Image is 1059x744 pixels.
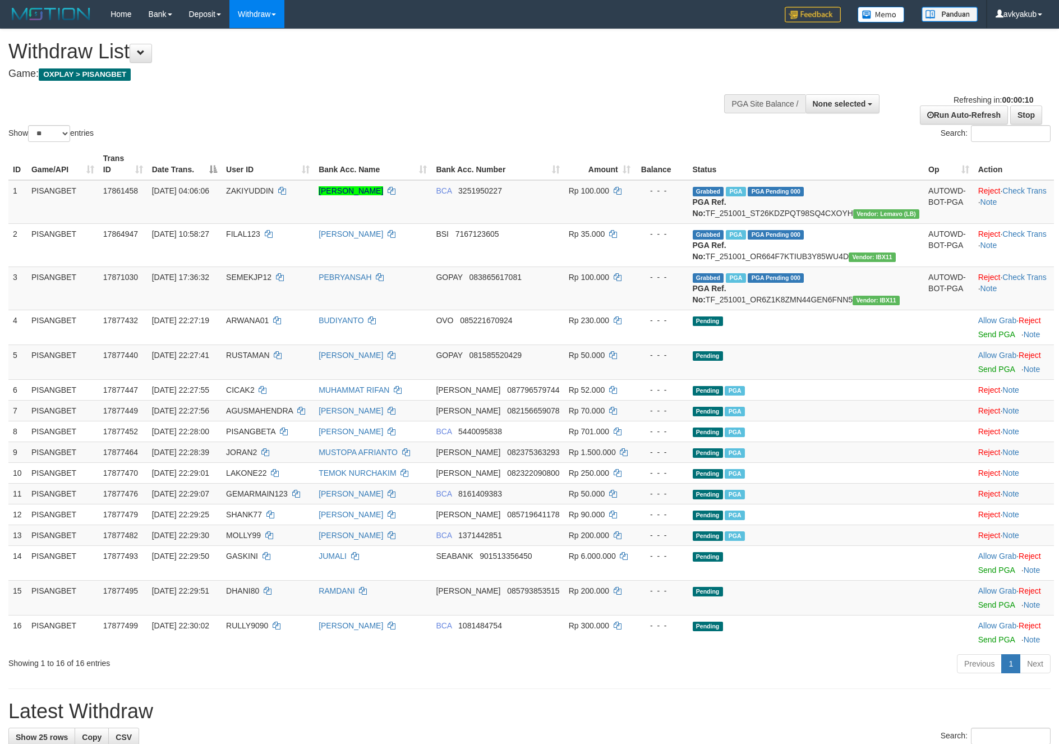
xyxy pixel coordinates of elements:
span: PISANGBETA [226,427,275,436]
span: Marked by avkriki [725,490,744,499]
td: · [974,580,1054,615]
span: [PERSON_NAME] [436,406,500,415]
td: 10 [8,462,27,483]
span: BCA [436,186,452,195]
span: Rp 701.000 [569,427,609,436]
span: [DATE] 22:29:30 [152,531,209,540]
td: · [974,483,1054,504]
span: SHANK77 [226,510,262,519]
a: Note [1002,448,1019,457]
select: Showentries [28,125,70,142]
span: BSI [436,229,449,238]
span: [PERSON_NAME] [436,586,500,595]
div: - - - [639,530,684,541]
a: Reject [978,186,1001,195]
span: Rp 200.000 [569,531,609,540]
span: · [978,316,1019,325]
td: 15 [8,580,27,615]
a: Note [1024,635,1040,644]
a: Note [1002,489,1019,498]
span: [PERSON_NAME] [436,510,500,519]
td: · · [974,223,1054,267]
span: LAKONE22 [226,469,266,477]
td: · [974,379,1054,400]
a: [PERSON_NAME] [319,621,383,630]
a: Send PGA [978,600,1015,609]
td: AUTOWD-BOT-PGA [924,180,974,224]
span: Pending [693,469,723,479]
img: MOTION_logo.png [8,6,94,22]
a: Note [1024,330,1040,339]
div: - - - [639,426,684,437]
td: 9 [8,442,27,462]
td: PISANGBET [27,483,99,504]
a: Reject [1019,552,1041,561]
a: Allow Grab [978,552,1016,561]
td: PISANGBET [27,379,99,400]
span: Copy 1371442851 to clipboard [458,531,502,540]
span: · [978,552,1019,561]
a: Send PGA [978,365,1015,374]
span: 17877476 [103,489,138,498]
span: Show 25 rows [16,733,68,742]
span: Copy [82,733,102,742]
label: Show entries [8,125,94,142]
span: [PERSON_NAME] [436,469,500,477]
td: PISANGBET [27,545,99,580]
span: AGUSMAHENDRA [226,406,293,415]
a: [PERSON_NAME] [319,489,383,498]
span: Copy 082322090800 to clipboard [507,469,559,477]
td: · [974,400,1054,421]
img: panduan.png [922,7,978,22]
div: - - - [639,185,684,196]
h4: Game: [8,68,695,80]
td: · [974,310,1054,345]
span: Rp 100.000 [569,273,609,282]
span: PGA Pending [748,230,804,240]
a: [PERSON_NAME] [319,229,383,238]
a: TEMOK NURCHAKIM [319,469,396,477]
a: Reject [1019,351,1041,360]
span: Copy 5440095838 to clipboard [458,427,502,436]
span: Copy 081585520429 to clipboard [469,351,522,360]
div: PGA Site Balance / [724,94,805,113]
span: Marked by avkriki [725,428,744,437]
span: Refreshing in: [954,95,1033,104]
td: 5 [8,345,27,379]
span: Copy 082375363293 to clipboard [507,448,559,457]
td: 14 [8,545,27,580]
td: · [974,442,1054,462]
span: [DATE] 22:28:39 [152,448,209,457]
th: Bank Acc. Number: activate to sort column ascending [431,148,564,180]
span: ARWANA01 [226,316,269,325]
td: 2 [8,223,27,267]
input: Search: [971,125,1051,142]
span: PGA Pending [748,273,804,283]
span: GOPAY [436,351,462,360]
td: · [974,504,1054,525]
th: Bank Acc. Name: activate to sort column ascending [314,148,431,180]
td: 4 [8,310,27,345]
td: PISANGBET [27,525,99,545]
div: - - - [639,550,684,562]
td: PISANGBET [27,504,99,525]
td: 7 [8,400,27,421]
span: Copy 7167123605 to clipboard [455,229,499,238]
span: [DATE] 22:29:07 [152,489,209,498]
td: PISANGBET [27,267,99,310]
td: 8 [8,421,27,442]
a: [PERSON_NAME] [319,406,383,415]
div: - - - [639,509,684,520]
div: - - - [639,405,684,416]
td: PISANGBET [27,400,99,421]
a: Note [1002,469,1019,477]
a: Reject [978,385,1001,394]
a: PEBRYANSAH [319,273,371,282]
span: Rp 6.000.000 [569,552,616,561]
td: AUTOWD-BOT-PGA [924,223,974,267]
span: Copy 8161409383 to clipboard [458,489,502,498]
div: - - - [639,447,684,458]
td: PISANGBET [27,310,99,345]
span: Rp 250.000 [569,469,609,477]
div: - - - [639,315,684,326]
